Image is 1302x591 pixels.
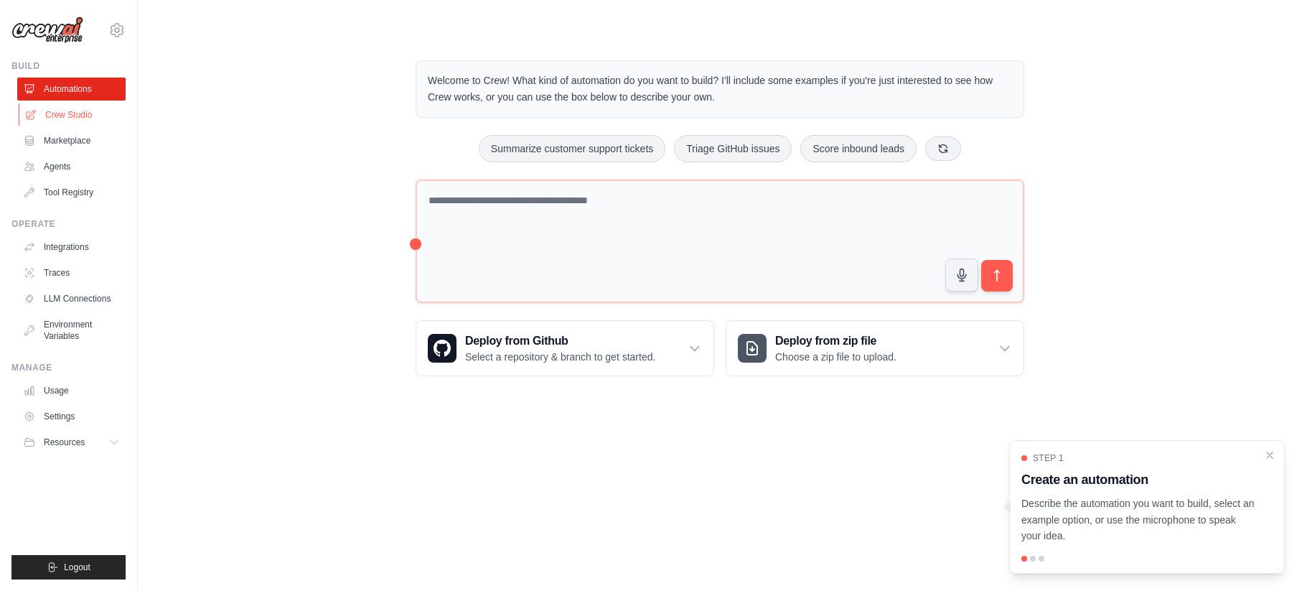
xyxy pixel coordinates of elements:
a: LLM Connections [17,287,126,310]
a: Traces [17,261,126,284]
a: Usage [17,379,126,402]
a: Environment Variables [17,313,126,348]
h3: Deploy from zip file [775,332,896,350]
a: Settings [17,405,126,428]
div: Operate [11,218,126,230]
button: Logout [11,555,126,580]
button: Triage GitHub issues [674,135,792,162]
h3: Deploy from Github [465,332,655,350]
p: Describe the automation you want to build, select an example option, or use the microphone to spe... [1021,495,1255,544]
h3: Create an automation [1021,470,1255,490]
div: Build [11,60,126,72]
span: Step 1 [1033,452,1064,464]
img: Logo [11,17,83,44]
a: Automations [17,78,126,101]
button: Resources [17,431,126,454]
div: Manage [11,362,126,373]
a: Agents [17,155,126,178]
button: Summarize customer support tickets [479,135,665,162]
button: Score inbound leads [800,135,917,162]
span: Logout [64,562,90,573]
button: Close walkthrough [1264,450,1275,461]
iframe: Chat Widget [1230,522,1302,591]
a: Crew Studio [19,103,127,126]
p: Welcome to Crew! What kind of automation do you want to build? I'll include some examples if you'... [428,73,1012,106]
span: Resources [44,437,85,448]
a: Tool Registry [17,181,126,204]
p: Choose a zip file to upload. [775,350,896,364]
a: Marketplace [17,129,126,152]
a: Integrations [17,236,126,259]
p: Select a repository & branch to get started. [465,350,655,364]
